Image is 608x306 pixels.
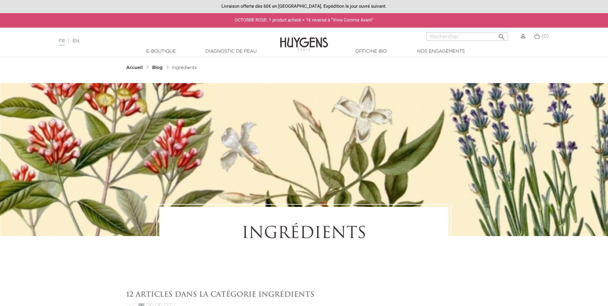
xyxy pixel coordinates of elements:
a: EN [73,39,79,43]
strong: Accueil [126,65,143,70]
a: E-Boutique [129,48,193,55]
span: 12 articles dans la catégorie Ingrédients [126,290,314,299]
a: Nos engagements [409,48,473,55]
a: Blog [152,65,164,70]
a: Ingrédients [172,65,197,70]
span: (0) [542,34,549,38]
strong: Blog [152,65,163,70]
a: Accueil [126,65,144,70]
a: Diagnostic de peau [199,48,263,55]
a: Officine Bio [339,48,403,55]
h1: Ingrédients [177,225,431,244]
a: FR [59,39,65,46]
div: | [55,37,248,45]
button:  [496,30,507,39]
input: Rechercher [426,32,508,41]
img: Huygens [280,27,328,52]
i:  [498,31,505,39]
